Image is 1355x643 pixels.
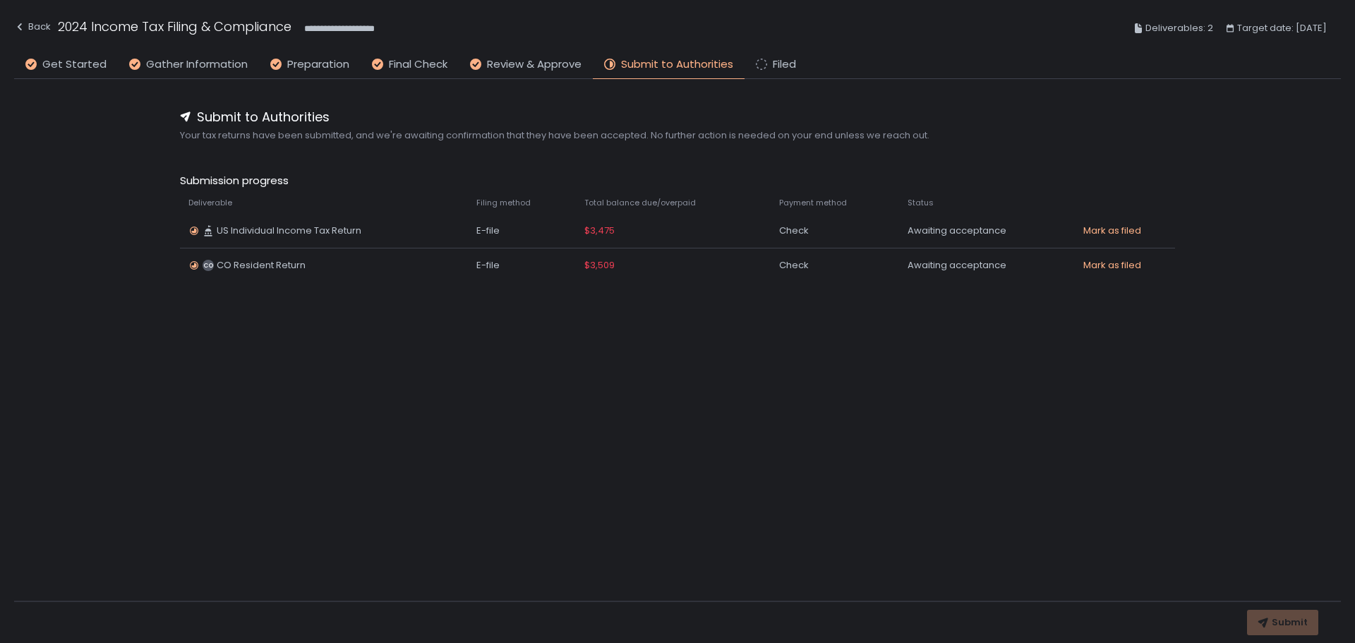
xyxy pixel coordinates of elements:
span: Target date: [DATE] [1237,20,1327,37]
span: Submit to Authorities [197,107,330,126]
div: Back [14,18,51,35]
span: Gather Information [146,56,248,73]
span: Get Started [42,56,107,73]
span: Submit to Authorities [621,56,733,73]
span: Preparation [287,56,349,73]
button: Mark as filed [1083,259,1141,272]
span: $3,509 [584,259,615,272]
span: Check [779,224,809,237]
span: US Individual Income Tax Return [217,224,361,237]
div: E-file [476,259,567,272]
span: Total balance due/overpaid [584,198,696,208]
span: Final Check [389,56,447,73]
span: Filing method [476,198,531,208]
span: Filed [773,56,796,73]
span: Review & Approve [487,56,582,73]
span: $3,475 [584,224,615,237]
span: Deliverables: 2 [1145,20,1213,37]
span: Payment method [779,198,847,208]
span: CO Resident Return [217,259,306,272]
text: CO [203,261,214,270]
div: E-file [476,224,567,237]
div: Awaiting acceptance [908,259,1066,272]
span: Submission progress [180,173,1175,189]
button: Mark as filed [1083,224,1141,237]
span: Check [779,259,809,272]
h1: 2024 Income Tax Filing & Compliance [58,17,291,36]
button: Back [14,17,51,40]
span: Your tax returns have been submitted, and we're awaiting confirmation that they have been accepte... [180,129,1175,142]
span: Deliverable [188,198,232,208]
div: Awaiting acceptance [908,224,1066,237]
span: Status [908,198,934,208]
